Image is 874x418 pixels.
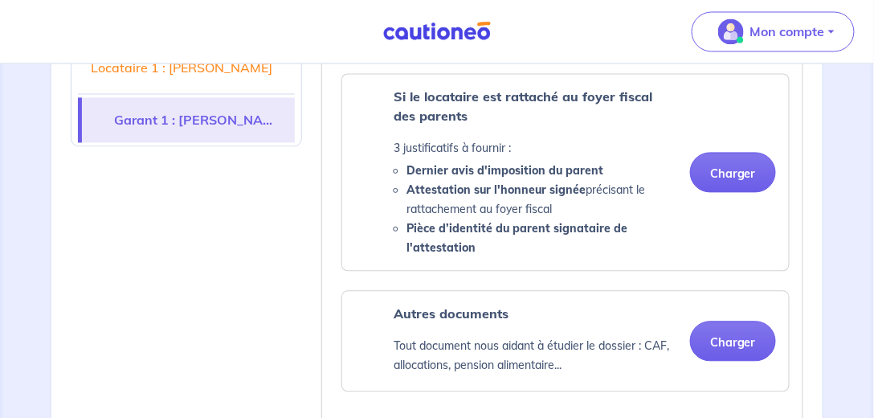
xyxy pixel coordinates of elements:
strong: Autres documents [394,306,508,322]
div: categoryName: parental-tax-assessment, userCategory: cdi-without-trial [341,74,790,272]
p: 3 justificatifs à fournir : [394,139,677,158]
div: categoryName: other, userCategory: cdi-without-trial [341,291,790,392]
strong: Attestation sur l'honneur signée [406,183,586,198]
button: illu_account_valid_menu.svgMon compte [692,12,855,52]
button: Charger [690,153,776,193]
p: Mon compte [750,23,825,42]
strong: Si le locataire est rattaché au foyer fiscal des parents [394,89,652,125]
a: Locataire 1 : [PERSON_NAME] [78,46,295,91]
strong: Pièce d’identité du parent signataire de l'attestation [406,222,627,256]
strong: Dernier avis d'imposition du parent [406,164,603,178]
img: illu_account_valid_menu.svg [718,19,744,45]
img: Cautioneo [377,22,497,42]
a: Garant 1 : [PERSON_NAME] [82,98,295,143]
li: précisant le rattachement au foyer fiscal [406,181,677,219]
p: Tout document nous aidant à étudier le dossier : CAF, allocations, pension alimentaire... [394,337,677,375]
button: Charger [690,322,776,362]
